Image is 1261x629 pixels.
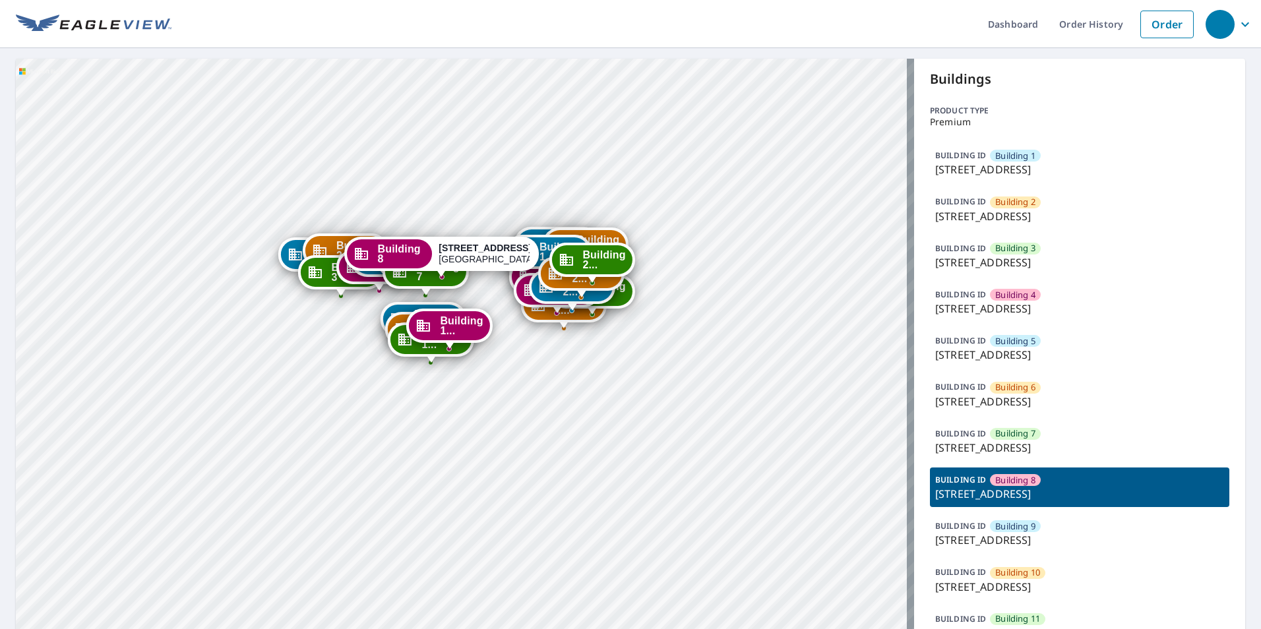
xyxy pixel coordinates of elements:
[935,347,1224,363] p: [STREET_ADDRESS]
[935,486,1224,502] p: [STREET_ADDRESS]
[930,105,1229,117] p: Product type
[935,520,986,531] p: BUILDING ID
[331,262,374,282] span: Building 3
[514,227,600,268] div: Dropped pin, building Building 13, Commercial property, 9605 Park Drive Omaha, NE 68127
[572,264,615,284] span: Building 2...
[406,309,492,349] div: Dropped pin, building Building 12, Commercial property, 9605 Park Drive Omaha, NE 68127
[995,381,1035,394] span: Building 6
[930,69,1229,89] p: Buildings
[582,250,625,270] span: Building 2...
[384,312,470,353] div: Dropped pin, building Building 10, Commercial property, 9605 Park Drive Omaha, NE 68127
[995,335,1035,347] span: Building 5
[336,250,421,291] div: Dropped pin, building Building 4, Commercial property, 9605 Park Drive Omaha, NE 68127
[935,150,986,161] p: BUILDING ID
[995,242,1035,255] span: Building 3
[935,613,986,624] p: BUILDING ID
[378,244,426,264] span: Building 8
[995,520,1035,533] span: Building 9
[935,196,986,207] p: BUILDING ID
[539,242,582,262] span: Building 1...
[344,237,539,278] div: Dropped pin, building Building 8, Commercial property, 9605 Park Drive Omaha, NE 68127
[1140,11,1194,38] a: Order
[995,196,1035,208] span: Building 2
[995,427,1035,440] span: Building 7
[278,237,364,278] div: Dropped pin, building Building 1, Commercial property, 9605 Park Drive Omaha, NE 68127
[549,243,634,284] div: Dropped pin, building Building 23, Commercial property, 9605 Park Drive Omaha, NE 68127
[995,566,1040,579] span: Building 10
[995,150,1035,162] span: Building 1
[935,243,986,254] p: BUILDING ID
[297,255,383,296] div: Dropped pin, building Building 3, Commercial property, 9605 Park Drive Omaha, NE 68127
[995,613,1040,625] span: Building 11
[16,15,171,34] img: EV Logo
[440,316,483,336] span: Building 1...
[935,208,1224,224] p: [STREET_ADDRESS]
[935,566,986,578] p: BUILDING ID
[529,270,615,311] div: Dropped pin, building Building 21, Commercial property, 9605 Park Drive Omaha, NE 68127
[543,227,629,268] div: Dropped pin, building Building 14, Commercial property, 9605 Park Drive Omaha, NE 68127
[388,322,474,363] div: Dropped pin, building Building 11, Commercial property, 9605 Park Drive Omaha, NE 68127
[421,330,464,349] span: Building 1...
[509,260,595,301] div: Dropped pin, building Building 16, Commercial property, 9605 Park Drive Omaha, NE 68127
[576,235,619,255] span: Building 1...
[995,289,1035,301] span: Building 4
[381,302,466,343] div: Dropped pin, building Building 9, Commercial property, 9605 Park Drive Omaha, NE 68127
[995,474,1035,487] span: Building 8
[439,243,530,265] div: [GEOGRAPHIC_DATA]
[439,243,532,253] strong: [STREET_ADDRESS]
[935,289,986,300] p: BUILDING ID
[506,235,592,276] div: Dropped pin, building Building 17, Commercial property, 9605 Park Drive Omaha, NE 68127
[935,579,1224,595] p: [STREET_ADDRESS]
[935,255,1224,270] p: [STREET_ADDRESS]
[935,440,1224,456] p: [STREET_ADDRESS]
[416,262,459,282] span: Building 7
[935,301,1224,316] p: [STREET_ADDRESS]
[935,394,1224,409] p: [STREET_ADDRESS]
[935,428,986,439] p: BUILDING ID
[336,241,379,260] span: Building 2
[935,335,986,346] p: BUILDING ID
[303,233,388,274] div: Dropped pin, building Building 2, Commercial property, 9605 Park Drive Omaha, NE 68127
[935,532,1224,548] p: [STREET_ADDRESS]
[930,117,1229,127] p: Premium
[514,273,600,314] div: Dropped pin, building Building 20, Commercial property, 9605 Park Drive Omaha, NE 68127
[935,474,986,485] p: BUILDING ID
[935,381,986,392] p: BUILDING ID
[935,162,1224,177] p: [STREET_ADDRESS]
